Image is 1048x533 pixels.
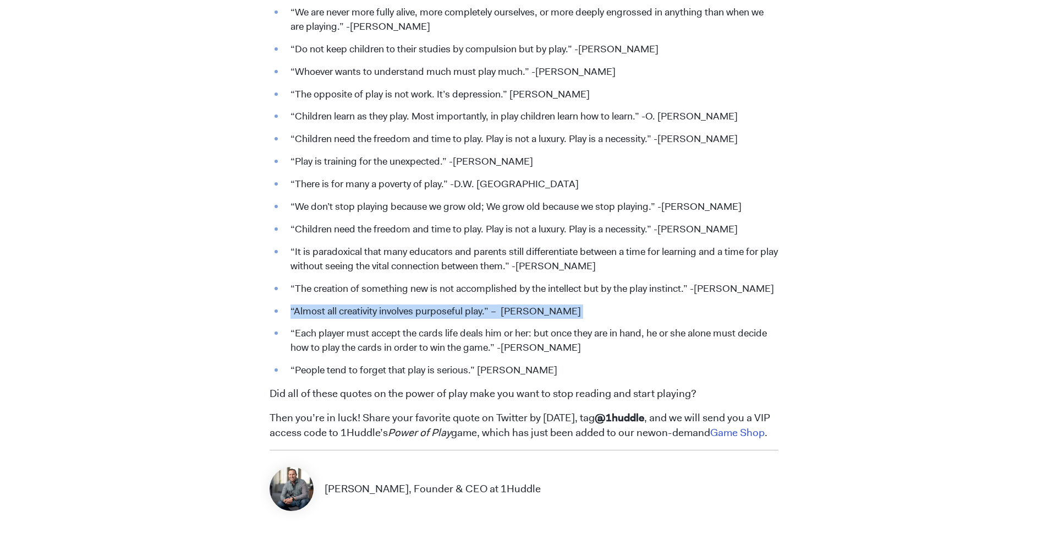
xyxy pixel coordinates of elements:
li: “Children need the freedom and time to play. Play is not a luxury. Play is a necessity.” -[PERSON... [285,222,778,237]
em: Power of Play [388,426,451,439]
p: [PERSON_NAME], Founder & CEO at 1Huddle [325,482,541,497]
span: o [656,426,662,439]
li: “We are never more fully alive, more completely ourselves, or more deeply engrossed in anything t... [285,6,778,34]
li: “Children need the freedom and time to play. Play is not a luxury. Play is a necessity.” -[PERSON... [285,132,778,146]
li: “The creation of something new is not accomplished by the intellect but by the play instinct.” -[... [285,282,778,296]
span: @1huddle [595,411,644,425]
li: “We don’t stop playing because we grow old; We grow old because we stop playing.” -[PERSON_NAME] [285,200,778,214]
span: n-demand [662,426,710,439]
li: “Do not keep children to their studies by compulsion but by play.” -[PERSON_NAME] [285,42,778,57]
li: “Almost all creativity involves purposeful play.” – [PERSON_NAME] [285,304,778,319]
p: Did all of these quotes on the power of play make you want to stop reading and start playing? [270,387,778,401]
li: “Each player must accept the cards life deals him or her: but once they are in hand, he or she al... [285,327,778,355]
a: Game Shop [710,426,765,439]
li: “People tend to forget that play is serious.” [PERSON_NAME] [285,363,778,378]
li: “The opposite of play is not work. It’s depression.” [PERSON_NAME] [285,88,778,102]
p: Then you’re in luck! Share your favorite quote on Twitter by [DATE], tag , and we will send you a... [270,411,778,440]
li: “It is paradoxical that many educators and parents still differentiate between a time for learnin... [285,245,778,274]
li: “There is for many a poverty of play.” -D.W. [GEOGRAPHIC_DATA] [285,177,778,192]
li: “Play is training for the unexpected.” -[PERSON_NAME] [285,155,778,169]
li: “Children learn as they play. Most importantly, in play children learn how to learn.” -O. [PERSON... [285,110,778,124]
li: “Whoever wants to understand much must play much.” -[PERSON_NAME] [285,65,778,79]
